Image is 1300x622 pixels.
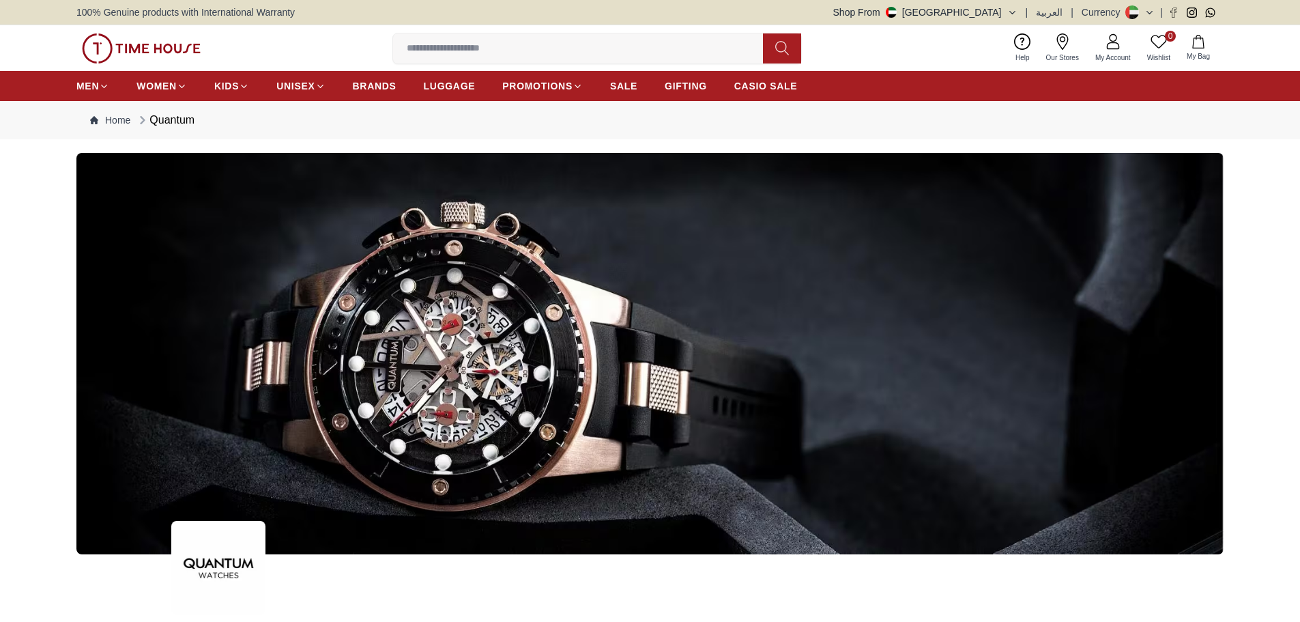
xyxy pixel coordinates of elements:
[734,79,798,93] span: CASIO SALE
[610,74,637,98] a: SALE
[1041,53,1084,63] span: Our Stores
[610,79,637,93] span: SALE
[76,79,99,93] span: MEN
[502,79,573,93] span: PROMOTIONS
[171,521,265,615] img: ...
[1007,31,1038,66] a: Help
[136,79,177,93] span: WOMEN
[1181,51,1215,61] span: My Bag
[1010,53,1035,63] span: Help
[1168,8,1179,18] a: Facebook
[1026,5,1028,19] span: |
[136,112,194,128] div: Quantum
[76,153,1224,554] img: ...
[424,79,476,93] span: LUGGAGE
[76,101,1224,139] nav: Breadcrumb
[1082,5,1126,19] div: Currency
[82,33,201,63] img: ...
[1090,53,1136,63] span: My Account
[353,74,396,98] a: BRANDS
[1139,31,1179,66] a: 0Wishlist
[665,74,707,98] a: GIFTING
[276,74,325,98] a: UNISEX
[1071,5,1073,19] span: |
[214,74,249,98] a: KIDS
[76,5,295,19] span: 100% Genuine products with International Warranty
[353,79,396,93] span: BRANDS
[1142,53,1176,63] span: Wishlist
[90,113,130,127] a: Home
[214,79,239,93] span: KIDS
[1160,5,1163,19] span: |
[136,74,187,98] a: WOMEN
[665,79,707,93] span: GIFTING
[276,79,315,93] span: UNISEX
[1165,31,1176,42] span: 0
[76,74,109,98] a: MEN
[833,5,1017,19] button: Shop From[GEOGRAPHIC_DATA]
[1036,5,1063,19] button: العربية
[886,7,897,18] img: United Arab Emirates
[502,74,583,98] a: PROMOTIONS
[424,74,476,98] a: LUGGAGE
[1187,8,1197,18] a: Instagram
[734,74,798,98] a: CASIO SALE
[1038,31,1087,66] a: Our Stores
[1205,8,1215,18] a: Whatsapp
[1179,32,1218,64] button: My Bag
